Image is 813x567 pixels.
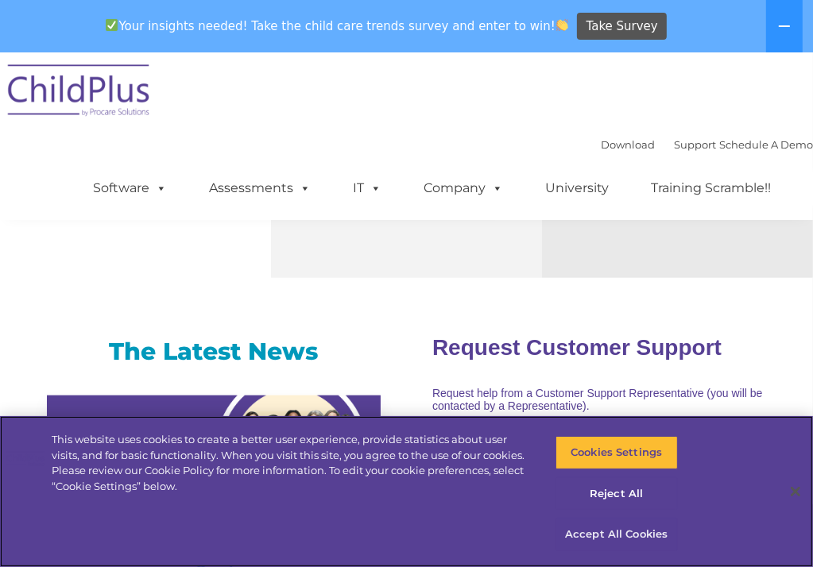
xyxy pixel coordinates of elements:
img: 👏 [556,19,568,31]
a: Take Survey [577,13,667,40]
span: Take Survey [587,13,658,40]
a: IT [337,172,397,204]
span: Your insights needed! Take the child care trends survey and enter to win! [99,10,575,41]
h3: The Latest News [47,336,381,368]
a: Download [601,138,655,151]
a: Support [674,138,716,151]
a: University [529,172,625,204]
img: ✅ [106,19,118,31]
div: This website uses cookies to create a better user experience, provide statistics about user visit... [52,432,531,494]
button: Accept All Cookies [556,518,677,551]
a: Schedule A Demo [719,138,813,151]
button: Reject All [556,477,677,511]
font: | [601,138,813,151]
a: Assessments [193,172,327,204]
a: Software [77,172,183,204]
button: Cookies Settings [556,436,677,469]
a: Company [408,172,519,204]
a: Training Scramble!! [635,172,787,204]
button: Close [778,474,813,509]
